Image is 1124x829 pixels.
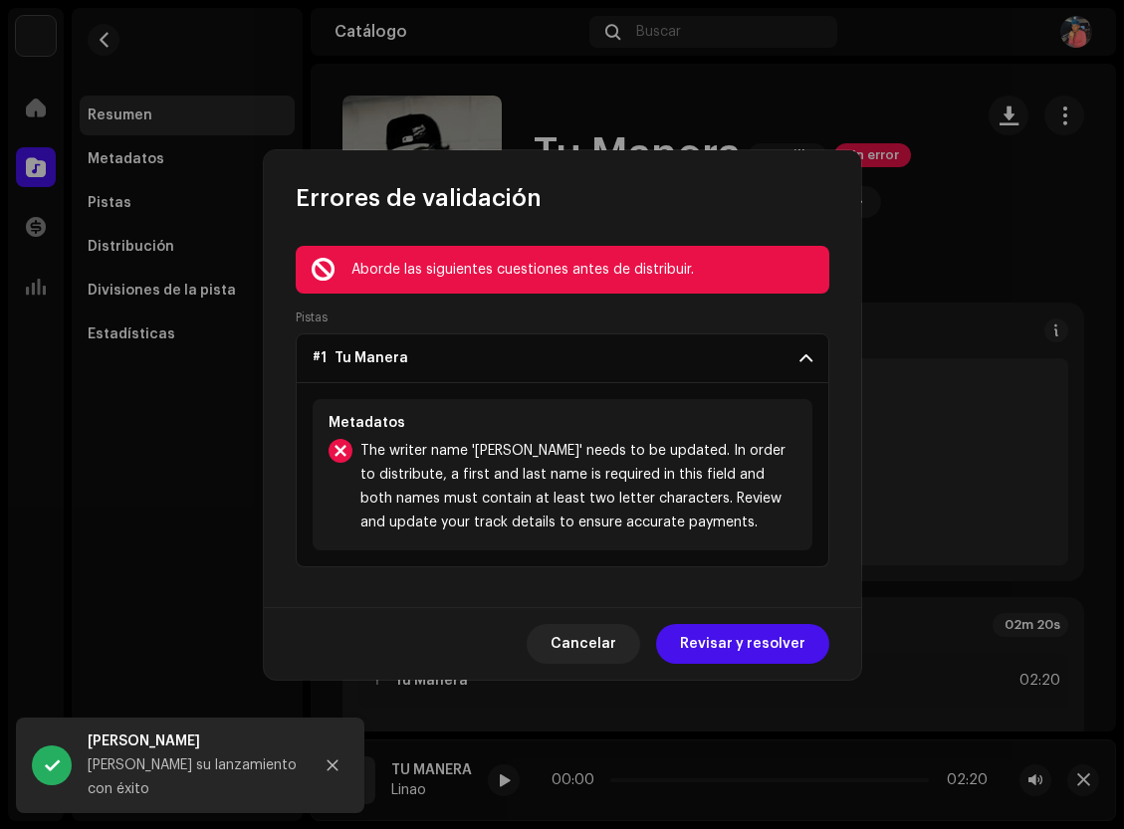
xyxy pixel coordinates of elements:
[296,383,829,567] p-accordion-content: #1 Tu Manera
[527,624,640,664] button: Cancelar
[656,624,829,664] button: Revisar y resolver
[329,415,796,431] div: Metadatos
[351,258,813,282] div: Aborde las siguientes cuestiones antes de distribuir.
[551,624,616,664] span: Cancelar
[680,624,805,664] span: Revisar y resolver
[296,333,829,383] p-accordion-header: #1 Tu Manera
[360,439,796,534] span: The writer name '[PERSON_NAME]' needs to be updated. In order to distribute, a first and last nam...
[88,729,297,753] div: [PERSON_NAME]
[296,182,542,214] span: Errores de validación
[296,310,328,325] label: Pistas
[313,745,352,785] button: Close
[313,350,408,366] span: #1 Tu Manera
[88,753,297,801] div: [PERSON_NAME] su lanzamiento con éxito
